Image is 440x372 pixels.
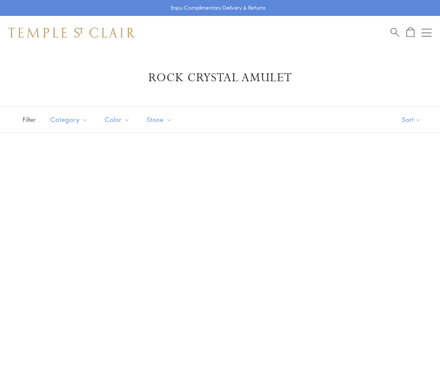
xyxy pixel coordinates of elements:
[46,114,94,125] span: Category
[8,28,135,38] img: Temple St. Clair
[140,110,179,129] button: Stone
[422,28,432,38] button: Open navigation
[98,110,136,129] button: Color
[44,110,94,129] button: Category
[142,114,179,125] span: Stone
[171,4,266,12] p: Enjoy Complimentary Delivery & Returns
[406,27,414,38] a: Open Shopping Bag
[391,27,399,38] a: Search
[383,107,440,132] button: Show sort by
[21,70,419,85] h1: Rock Crystal Amulet
[101,114,136,125] span: Color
